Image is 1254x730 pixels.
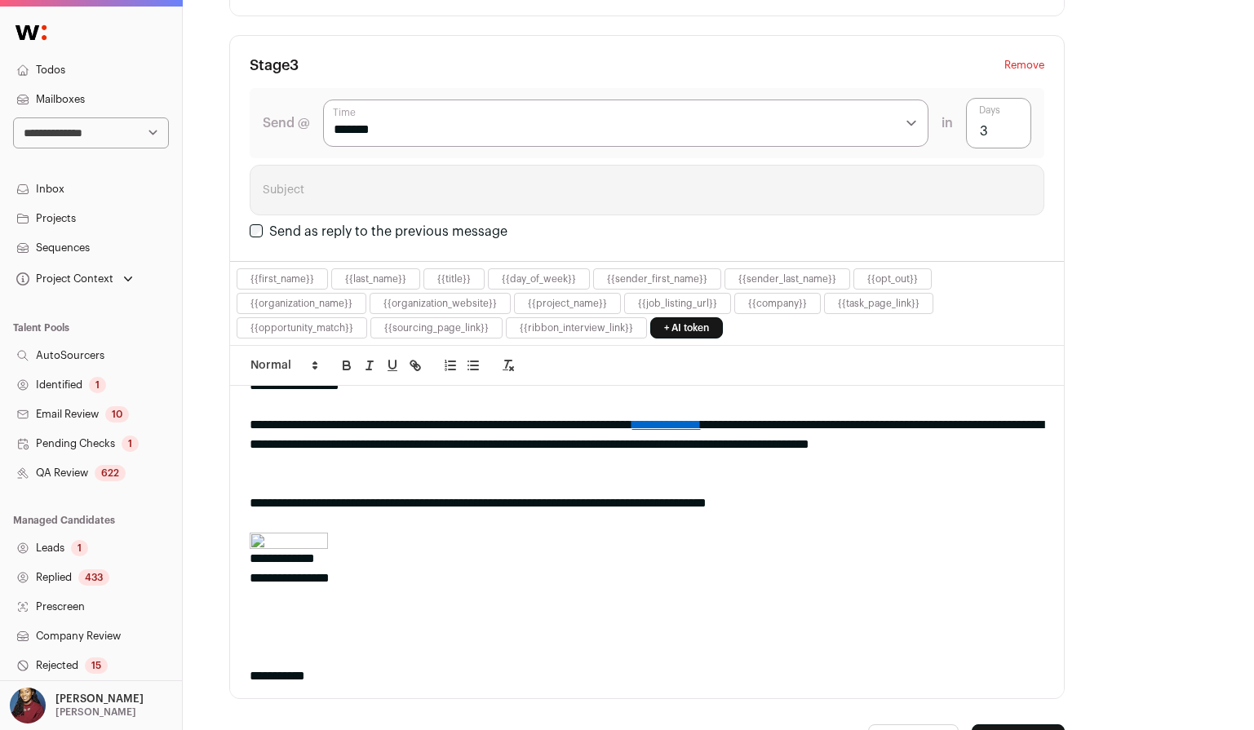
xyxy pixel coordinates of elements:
[1004,55,1044,75] button: Remove
[269,225,507,238] label: Send as reply to the previous message
[55,706,136,719] p: [PERSON_NAME]
[966,98,1031,148] input: Days
[13,272,113,285] div: Project Context
[13,268,136,290] button: Open dropdown
[290,58,299,73] span: 3
[105,406,129,423] div: 10
[650,317,723,338] a: + AI token
[7,16,55,49] img: Wellfound
[7,688,147,723] button: Open dropdown
[263,113,310,133] label: Send @
[867,272,918,285] button: {{opt_out}}
[638,297,717,310] button: {{job_listing_url}}
[250,272,314,285] button: {{first_name}}
[85,657,108,674] div: 15
[71,540,88,556] div: 1
[383,297,497,310] button: {{organization_website}}
[528,297,607,310] button: {{project_name}}
[78,569,109,586] div: 433
[95,465,126,481] div: 622
[520,321,633,334] button: {{ribbon_interview_link}}
[122,436,139,452] div: 1
[250,297,352,310] button: {{organization_name}}
[502,272,576,285] button: {{day_of_week}}
[384,321,489,334] button: {{sourcing_page_link}}
[250,321,353,334] button: {{opportunity_match}}
[250,533,328,549] img: AD_4nXfN_Wdbo-9dN62kpSIH8EszFLdSX9Ee2SmTdSe9uclOz2fvlvqi_K2NFv-j8qjgcrqPyhWTkoaG637ThTiP2dTyvP11O...
[55,692,144,706] p: [PERSON_NAME]
[838,297,919,310] button: {{task_page_link}}
[607,272,707,285] button: {{sender_first_name}}
[738,272,836,285] button: {{sender_last_name}}
[10,688,46,723] img: 10010497-medium_jpg
[345,272,406,285] button: {{last_name}}
[89,377,106,393] div: 1
[748,297,807,310] button: {{company}}
[942,113,953,133] span: in
[250,55,299,75] h3: Stage
[437,272,471,285] button: {{title}}
[250,165,1044,215] input: Subject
